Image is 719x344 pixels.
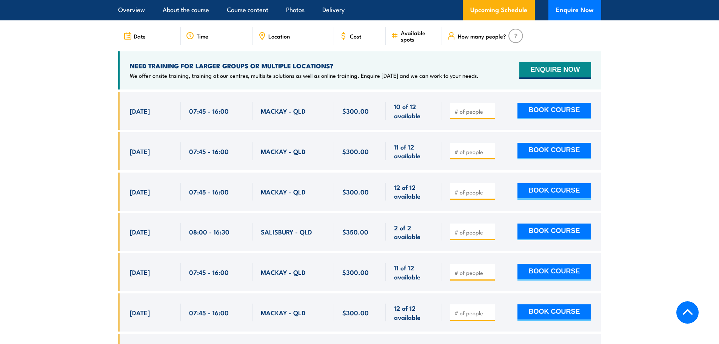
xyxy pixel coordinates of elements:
[130,147,150,156] span: [DATE]
[517,183,591,200] button: BOOK COURSE
[261,187,306,196] span: MACKAY - QLD
[130,227,150,236] span: [DATE]
[350,33,361,39] span: Cost
[454,108,492,115] input: # of people
[394,263,434,281] span: 11 of 12 available
[130,268,150,276] span: [DATE]
[454,269,492,276] input: # of people
[454,228,492,236] input: # of people
[394,142,434,160] span: 11 of 12 available
[189,308,229,317] span: 07:45 - 16:00
[342,308,369,317] span: $300.00
[517,103,591,119] button: BOOK COURSE
[342,147,369,156] span: $300.00
[130,187,150,196] span: [DATE]
[342,268,369,276] span: $300.00
[197,33,208,39] span: Time
[517,304,591,321] button: BOOK COURSE
[394,223,434,241] span: 2 of 2 available
[342,227,368,236] span: $350.00
[394,304,434,321] span: 12 of 12 available
[130,308,150,317] span: [DATE]
[517,264,591,281] button: BOOK COURSE
[454,188,492,196] input: # of people
[130,62,479,70] h4: NEED TRAINING FOR LARGER GROUPS OR MULTIPLE LOCATIONS?
[189,106,229,115] span: 07:45 - 16:00
[134,33,146,39] span: Date
[394,102,434,120] span: 10 of 12 available
[342,187,369,196] span: $300.00
[130,106,150,115] span: [DATE]
[130,72,479,79] p: We offer onsite training, training at our centres, multisite solutions as well as online training...
[261,227,312,236] span: SALISBURY - QLD
[519,62,591,79] button: ENQUIRE NOW
[458,33,506,39] span: How many people?
[401,29,437,42] span: Available spots
[189,147,229,156] span: 07:45 - 16:00
[517,143,591,159] button: BOOK COURSE
[261,308,306,317] span: MACKAY - QLD
[394,183,434,201] span: 12 of 12 available
[454,148,492,156] input: # of people
[268,33,290,39] span: Location
[261,147,306,156] span: MACKAY - QLD
[261,106,306,115] span: MACKAY - QLD
[261,268,306,276] span: MACKAY - QLD
[517,224,591,240] button: BOOK COURSE
[342,106,369,115] span: $300.00
[189,187,229,196] span: 07:45 - 16:00
[189,227,229,236] span: 08:00 - 16:30
[189,268,229,276] span: 07:45 - 16:00
[454,309,492,317] input: # of people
